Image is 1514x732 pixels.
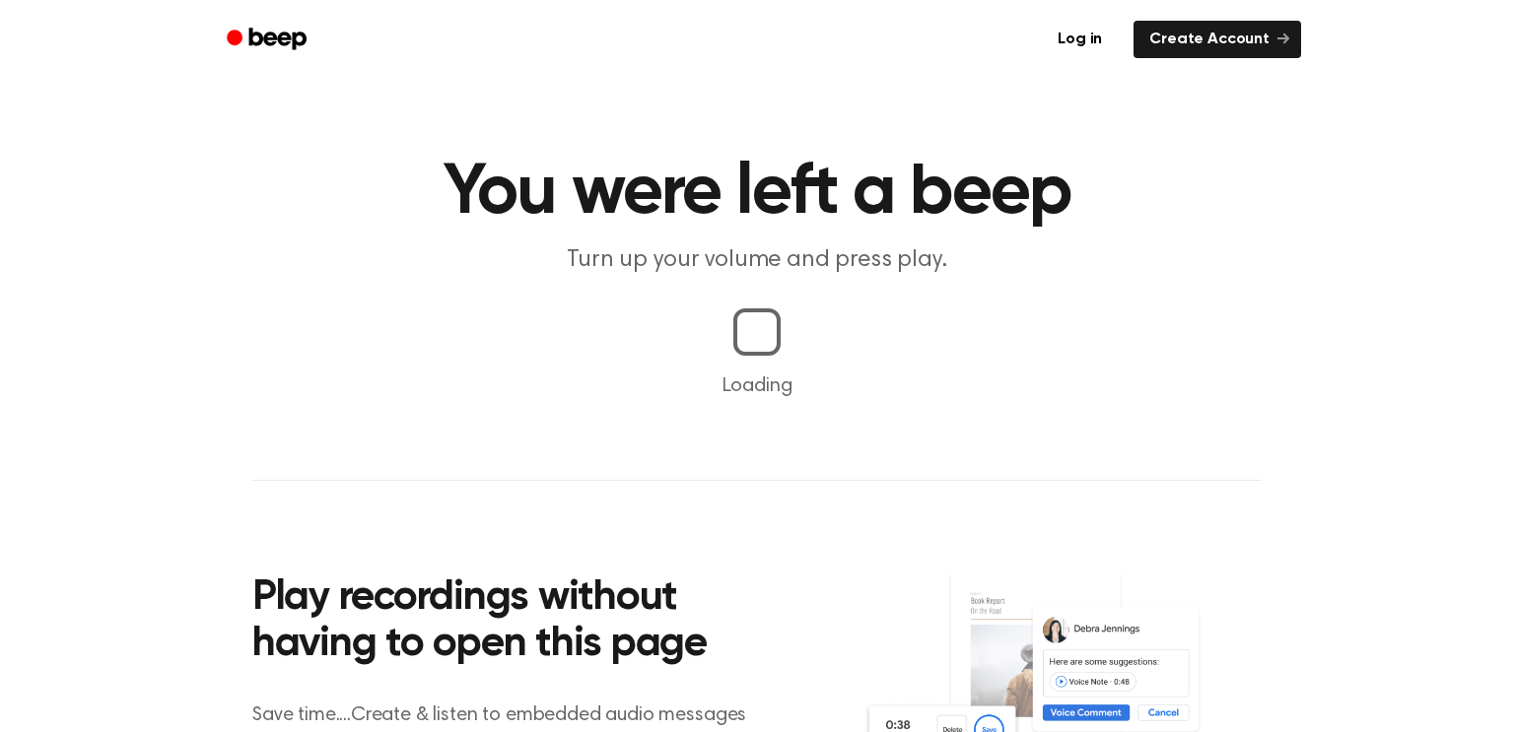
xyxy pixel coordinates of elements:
[1134,21,1301,58] a: Create Account
[24,371,1490,401] p: Loading
[252,158,1262,229] h1: You were left a beep
[1038,17,1122,62] a: Log in
[378,244,1135,277] p: Turn up your volume and press play.
[213,21,324,59] a: Beep
[252,575,784,669] h2: Play recordings without having to open this page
